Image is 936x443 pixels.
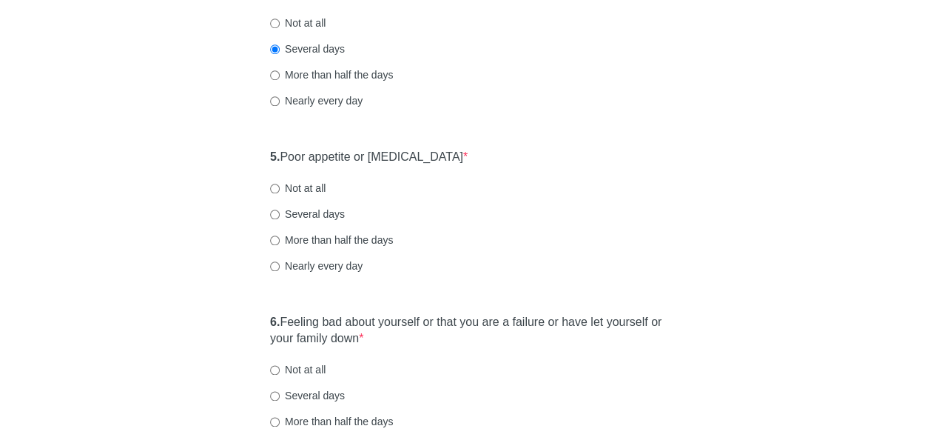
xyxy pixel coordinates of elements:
input: Not at all [270,19,280,28]
input: Several days [270,391,280,401]
input: More than half the days [270,417,280,427]
input: Nearly every day [270,96,280,106]
label: More than half the days [270,233,393,247]
label: Not at all [270,181,326,196]
input: Several days [270,210,280,219]
label: Several days [270,388,345,403]
label: Not at all [270,16,326,30]
label: Not at all [270,362,326,377]
input: Not at all [270,365,280,375]
input: Nearly every day [270,262,280,271]
label: Several days [270,207,345,221]
input: Several days [270,44,280,54]
label: More than half the days [270,414,393,429]
label: Several days [270,41,345,56]
label: Feeling bad about yourself or that you are a failure or have let yourself or your family down [270,314,666,348]
strong: 6. [270,316,280,328]
label: Nearly every day [270,259,363,273]
input: More than half the days [270,236,280,245]
label: More than half the days [270,67,393,82]
label: Nearly every day [270,93,363,108]
strong: 5. [270,150,280,163]
input: More than half the days [270,70,280,80]
input: Not at all [270,184,280,193]
label: Poor appetite or [MEDICAL_DATA] [270,149,468,166]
